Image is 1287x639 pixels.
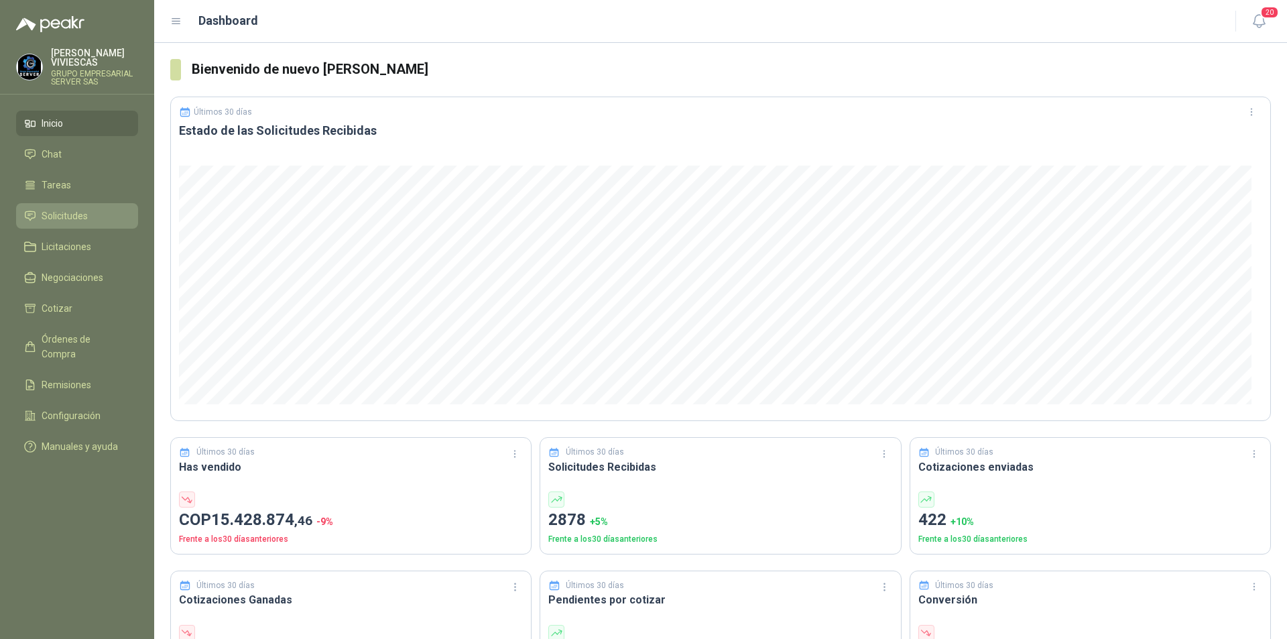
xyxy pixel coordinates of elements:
[42,147,62,162] span: Chat
[179,533,523,546] p: Frente a los 30 días anteriores
[42,270,103,285] span: Negociaciones
[16,172,138,198] a: Tareas
[17,54,42,80] img: Company Logo
[935,579,993,592] p: Últimos 30 días
[42,209,88,223] span: Solicitudes
[42,239,91,254] span: Licitaciones
[918,533,1262,546] p: Frente a los 30 días anteriores
[179,508,523,533] p: COP
[935,446,993,459] p: Últimos 30 días
[918,591,1262,608] h3: Conversión
[16,372,138,398] a: Remisiones
[16,203,138,229] a: Solicitudes
[42,116,63,131] span: Inicio
[211,510,312,529] span: 15.428.874
[194,107,252,117] p: Últimos 30 días
[42,332,125,361] span: Órdenes de Compra
[951,516,974,527] span: + 10 %
[918,459,1262,475] h3: Cotizaciones enviadas
[566,446,624,459] p: Últimos 30 días
[16,265,138,290] a: Negociaciones
[51,48,138,67] p: [PERSON_NAME] VIVIESCAS
[590,516,608,527] span: + 5 %
[566,579,624,592] p: Últimos 30 días
[316,516,333,527] span: -9 %
[179,591,523,608] h3: Cotizaciones Ganadas
[42,439,118,454] span: Manuales y ayuda
[42,301,72,316] span: Cotizar
[179,123,1262,139] h3: Estado de las Solicitudes Recibidas
[1247,9,1271,34] button: 20
[16,434,138,459] a: Manuales y ayuda
[16,111,138,136] a: Inicio
[198,11,258,30] h1: Dashboard
[548,533,892,546] p: Frente a los 30 días anteriores
[548,508,892,533] p: 2878
[42,178,71,192] span: Tareas
[548,591,892,608] h3: Pendientes por cotizar
[196,446,255,459] p: Últimos 30 días
[1260,6,1279,19] span: 20
[16,403,138,428] a: Configuración
[294,513,312,528] span: ,46
[42,408,101,423] span: Configuración
[16,327,138,367] a: Órdenes de Compra
[179,459,523,475] h3: Has vendido
[196,579,255,592] p: Últimos 30 días
[16,141,138,167] a: Chat
[16,16,84,32] img: Logo peakr
[16,234,138,259] a: Licitaciones
[51,70,138,86] p: GRUPO EMPRESARIAL SERVER SAS
[548,459,892,475] h3: Solicitudes Recibidas
[42,377,91,392] span: Remisiones
[192,59,1271,80] h3: Bienvenido de nuevo [PERSON_NAME]
[918,508,1262,533] p: 422
[16,296,138,321] a: Cotizar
